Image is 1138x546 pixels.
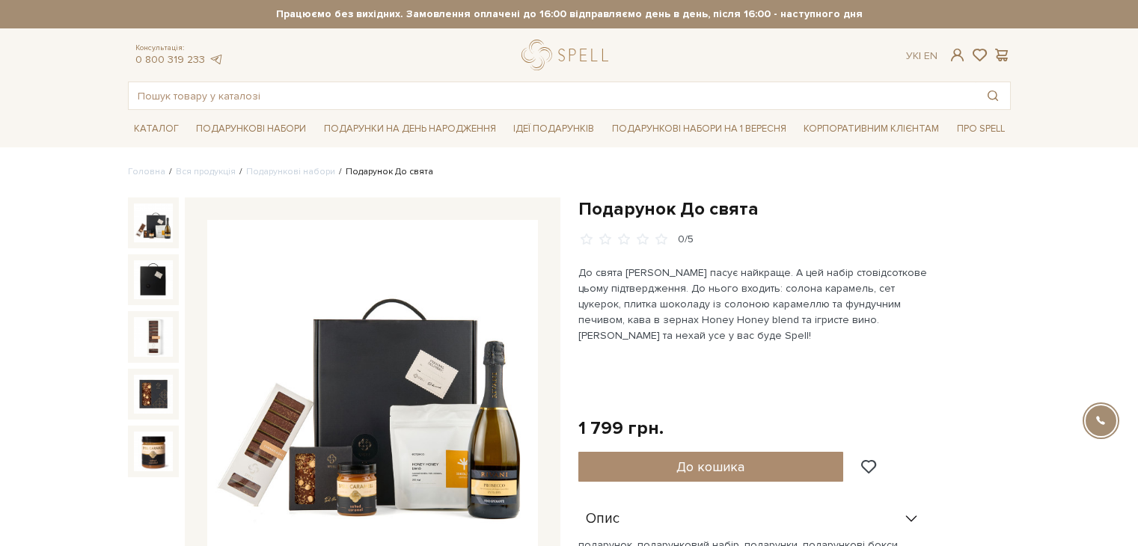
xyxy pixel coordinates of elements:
span: До кошика [676,458,744,475]
div: 1 799 грн. [578,417,664,440]
a: telegram [209,53,224,66]
a: logo [521,40,615,70]
a: Подарунки на День народження [318,117,502,141]
img: Подарунок До свята [134,375,173,414]
a: Про Spell [951,117,1011,141]
button: Пошук товару у каталозі [976,82,1010,109]
span: | [919,49,921,62]
a: Корпоративним клієнтам [798,116,945,141]
h1: Подарунок До свята [578,197,1011,221]
img: Подарунок До свята [134,317,173,356]
a: Головна [128,166,165,177]
p: До свята [PERSON_NAME] пасує найкраще. А цей набір стовідсоткове цьому підтвердження. До нього вх... [578,265,929,343]
span: Опис [586,512,620,526]
strong: Працюємо без вихідних. Замовлення оплачені до 16:00 відправляємо день в день, після 16:00 - насту... [128,7,1011,21]
a: Подарункові набори [190,117,312,141]
a: Подарункові набори на 1 Вересня [606,116,792,141]
div: 0/5 [678,233,694,247]
a: Подарункові набори [246,166,335,177]
div: Ук [906,49,937,63]
a: 0 800 319 233 [135,53,205,66]
a: Ідеї подарунків [507,117,600,141]
input: Пошук товару у каталозі [129,82,976,109]
img: Подарунок До свята [134,260,173,299]
li: Подарунок До свята [335,165,433,179]
img: Подарунок До свята [134,203,173,242]
a: Каталог [128,117,185,141]
button: До кошика [578,452,844,482]
span: Консультація: [135,43,224,53]
a: Вся продукція [176,166,236,177]
img: Подарунок До свята [134,432,173,470]
a: En [924,49,937,62]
